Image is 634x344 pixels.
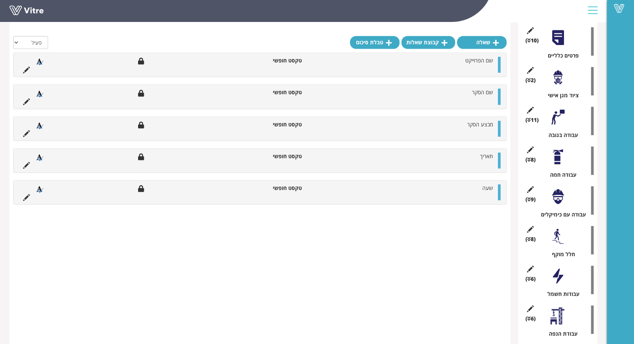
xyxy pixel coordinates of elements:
[525,275,536,283] span: (6 )
[525,196,536,203] span: (9 )
[401,36,455,49] a: קבוצת שאלות
[527,330,594,338] div: עבודת הנפה
[525,156,536,163] span: (8 )
[234,184,306,192] li: טקסט חופשי
[467,121,493,128] span: מבצע הסקר
[527,171,594,179] div: עבודה חמה
[527,92,594,99] div: ציוד מגן אישי
[350,36,399,49] a: טבלת סיכום
[527,52,594,59] div: פרטים כלליים
[525,235,536,243] span: (8 )
[465,57,493,64] span: שם הפרוייקט
[527,131,594,139] div: עבודה בגובה
[525,37,539,44] span: (10 )
[525,76,536,84] span: (2 )
[525,116,539,124] span: (11 )
[234,153,306,160] li: טקסט חופשי
[527,211,594,218] div: עבודה עם כימיקלים
[527,290,594,298] div: עבודות חשמל
[472,89,493,96] span: שם הסקר
[480,153,493,160] span: תאריך
[527,251,594,258] div: חלל מוקף
[525,315,536,322] span: (6 )
[234,121,306,128] li: טקסט חופשי
[482,184,493,191] span: שעה
[234,57,306,64] li: טקסט חופשי
[457,36,507,49] a: שאלה
[234,89,306,96] li: טקסט חופשי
